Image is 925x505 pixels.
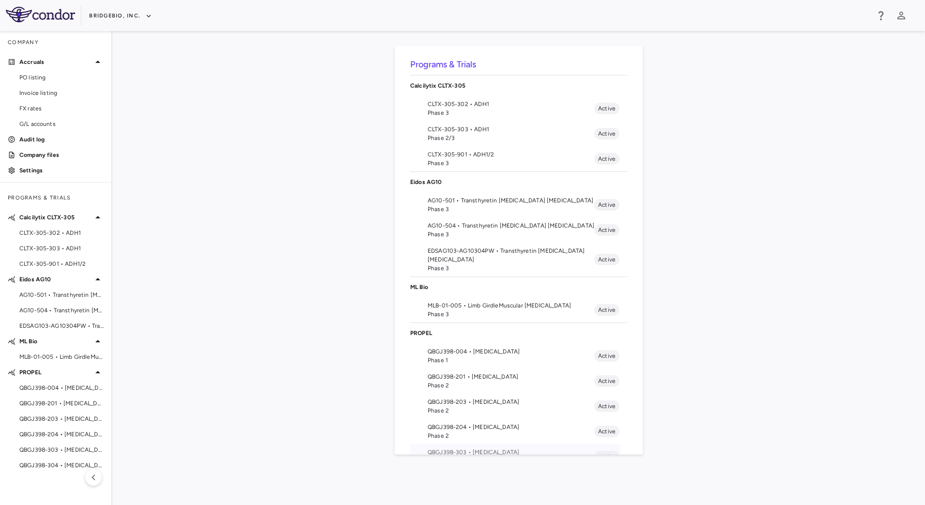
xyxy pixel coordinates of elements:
[428,398,594,406] span: QBGJ398-203 • [MEDICAL_DATA]
[19,89,104,97] span: Invoice listing
[428,372,594,381] span: QBGJ398-201 • [MEDICAL_DATA]
[428,381,594,390] span: Phase 2
[410,297,627,322] li: MLB-01-005 • Limb GirdleMuscular [MEDICAL_DATA]Phase 3Active
[19,337,92,346] p: ML Bio
[594,402,619,411] span: Active
[594,226,619,234] span: Active
[19,58,92,66] p: Accruals
[410,96,627,121] li: CLTX-305-302 • ADH1Phase 3Active
[594,306,619,314] span: Active
[428,431,594,440] span: Phase 2
[428,310,594,319] span: Phase 3
[428,100,594,108] span: CLTX-305-302 • ADH1
[428,448,594,457] span: QBGJ398-303 • [MEDICAL_DATA]
[428,196,594,205] span: AG10-501 • Transthyretin [MEDICAL_DATA] [MEDICAL_DATA]
[19,135,104,144] p: Audit log
[594,427,619,436] span: Active
[428,159,594,168] span: Phase 3
[410,419,627,444] li: QBGJ398-204 • [MEDICAL_DATA]Phase 2Active
[19,213,92,222] p: Calcilytix CLTX-305
[594,352,619,360] span: Active
[410,121,627,146] li: CLTX-305-303 • ADH1Phase 2/3Active
[410,76,627,96] div: Calcilytix CLTX-305
[19,166,104,175] p: Settings
[594,104,619,113] span: Active
[19,229,104,237] span: CLTX-305-302 • ADH1
[19,352,104,361] span: MLB-01-005 • Limb GirdleMuscular [MEDICAL_DATA]
[410,277,627,297] div: ML Bio
[428,134,594,142] span: Phase 2/3
[19,399,104,408] span: QBGJ398-201 • [MEDICAL_DATA]
[428,246,594,264] span: EDSAG103-AG10304PW • Transthyretin [MEDICAL_DATA] [MEDICAL_DATA]
[594,377,619,385] span: Active
[19,430,104,439] span: QBGJ398-204 • [MEDICAL_DATA]
[428,108,594,117] span: Phase 3
[19,275,92,284] p: Eidos AG10
[410,146,627,171] li: CLTX-305-901 • ADH1/2Phase 3Active
[410,243,627,276] li: EDSAG103-AG10304PW • Transthyretin [MEDICAL_DATA] [MEDICAL_DATA]Phase 3Active
[410,58,627,71] h6: Programs & Trials
[19,461,104,470] span: QBGJ398-304 • [MEDICAL_DATA]
[19,368,92,377] p: PROPEL
[428,423,594,431] span: QBGJ398-204 • [MEDICAL_DATA]
[410,444,627,469] li: QBGJ398-303 • [MEDICAL_DATA]Active
[428,125,594,134] span: CLTX-305-303 • ADH1
[19,414,104,423] span: QBGJ398-203 • [MEDICAL_DATA]
[19,151,104,159] p: Company files
[410,217,627,243] li: AG10-504 • Transthyretin [MEDICAL_DATA] [MEDICAL_DATA]Phase 3Active
[410,368,627,394] li: QBGJ398-201 • [MEDICAL_DATA]Phase 2Active
[410,283,627,291] p: ML Bio
[410,178,627,186] p: Eidos AG10
[410,329,627,337] p: PROPEL
[428,150,594,159] span: CLTX-305-901 • ADH1/2
[428,264,594,273] span: Phase 3
[428,356,594,365] span: Phase 1
[428,230,594,239] span: Phase 3
[89,8,152,24] button: BridgeBio, Inc.
[410,192,627,217] li: AG10-501 • Transthyretin [MEDICAL_DATA] [MEDICAL_DATA]Phase 3Active
[19,120,104,128] span: G/L accounts
[410,323,627,343] div: PROPEL
[19,260,104,268] span: CLTX-305-901 • ADH1/2
[410,343,627,368] li: QBGJ398-004 • [MEDICAL_DATA]Phase 1Active
[428,301,594,310] span: MLB-01-005 • Limb GirdleMuscular [MEDICAL_DATA]
[19,321,104,330] span: EDSAG103-AG10304PW • Transthyretin [MEDICAL_DATA] [MEDICAL_DATA]
[19,383,104,392] span: QBGJ398-004 • [MEDICAL_DATA]
[19,104,104,113] span: FX rates
[428,347,594,356] span: QBGJ398-004 • [MEDICAL_DATA]
[594,154,619,163] span: Active
[6,7,75,22] img: logo-full-SnFGN8VE.png
[428,205,594,214] span: Phase 3
[410,172,627,192] div: Eidos AG10
[428,406,594,415] span: Phase 2
[594,200,619,209] span: Active
[410,81,627,90] p: Calcilytix CLTX-305
[19,244,104,253] span: CLTX-305-303 • ADH1
[594,129,619,138] span: Active
[19,73,104,82] span: PO listing
[410,394,627,419] li: QBGJ398-203 • [MEDICAL_DATA]Phase 2Active
[594,255,619,264] span: Active
[19,306,104,315] span: AG10-504 • Transthyretin [MEDICAL_DATA] [MEDICAL_DATA]
[19,445,104,454] span: QBGJ398-303 • [MEDICAL_DATA]
[428,221,594,230] span: AG10-504 • Transthyretin [MEDICAL_DATA] [MEDICAL_DATA]
[594,452,619,461] span: Active
[19,291,104,299] span: AG10-501 • Transthyretin [MEDICAL_DATA] [MEDICAL_DATA]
